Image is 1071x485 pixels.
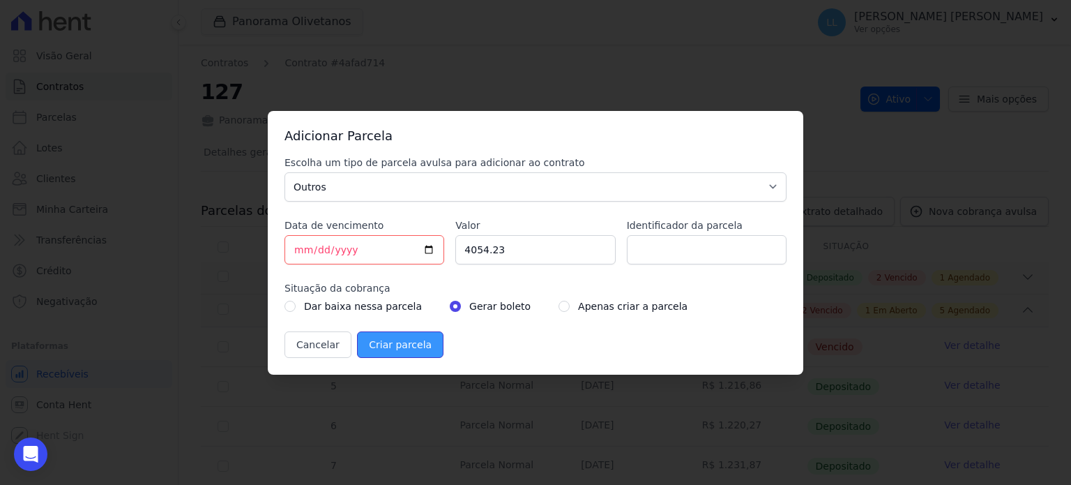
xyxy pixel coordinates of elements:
label: Gerar boleto [469,298,531,315]
button: Cancelar [284,331,351,358]
label: Apenas criar a parcela [578,298,688,315]
label: Identificador da parcela [627,218,787,232]
div: Open Intercom Messenger [14,438,47,471]
label: Escolha um tipo de parcela avulsa para adicionar ao contrato [284,156,787,170]
h3: Adicionar Parcela [284,128,787,144]
input: Criar parcela [357,331,443,358]
label: Dar baixa nessa parcela [304,298,422,315]
label: Data de vencimento [284,218,444,232]
label: Situação da cobrança [284,281,787,295]
label: Valor [455,218,615,232]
